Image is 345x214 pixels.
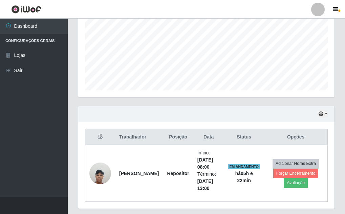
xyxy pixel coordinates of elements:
[197,178,213,191] time: [DATE] 13:00
[115,129,163,145] th: Trabalhador
[119,171,159,176] strong: [PERSON_NAME]
[224,129,264,145] th: Status
[197,157,213,170] time: [DATE] 08:00
[273,169,319,178] button: Forçar Encerramento
[193,129,224,145] th: Data
[167,171,189,176] strong: Repositor
[273,159,319,168] button: Adicionar Horas Extra
[235,171,253,183] strong: há 05 h e 22 min
[228,164,260,169] span: EM ANDAMENTO
[197,171,220,192] li: Término:
[11,5,41,14] img: CoreUI Logo
[284,178,308,188] button: Avaliação
[163,129,193,145] th: Posição
[264,129,327,145] th: Opções
[197,149,220,171] li: Início:
[89,159,111,188] img: 1753651273548.jpeg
